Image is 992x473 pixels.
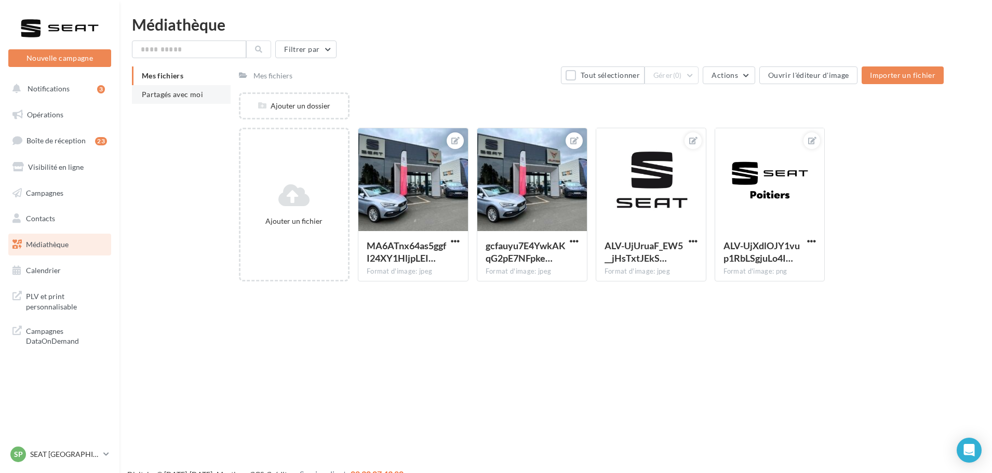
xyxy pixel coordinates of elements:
[6,285,113,316] a: PLV et print personnalisable
[862,66,944,84] button: Importer un fichier
[673,71,682,79] span: (0)
[8,49,111,67] button: Nouvelle campagne
[759,66,857,84] button: Ouvrir l'éditeur d'image
[367,240,446,264] span: MA6ATnx64as5ggfI24XY1HljpLEIy1qCvqaOFzIBr4RjrhRCeThDYGodqVlL-CKPAjtCKghUUoLW4qfFZg=s0
[712,71,738,79] span: Actions
[6,129,113,152] a: Boîte de réception23
[97,85,105,93] div: 3
[95,137,107,145] div: 23
[26,136,86,145] span: Boîte de réception
[6,182,113,204] a: Campagnes
[605,267,698,276] div: Format d'image: jpeg
[6,260,113,281] a: Calendrier
[645,66,699,84] button: Gérer(0)
[142,90,203,99] span: Partagés avec moi
[561,66,644,84] button: Tout sélectionner
[26,289,107,312] span: PLV et print personnalisable
[28,84,70,93] span: Notifications
[723,267,816,276] div: Format d'image: png
[132,17,980,32] div: Médiathèque
[486,240,566,264] span: gcfauyu7E4YwkAKqG2pE7NFpkeECjXFTIud5DNwiiHEdon4jtoRi5kUStsZ2X7MXHhuE_Bq6kw1n2R_Bcw=s0
[6,234,113,255] a: Médiathèque
[28,163,84,171] span: Visibilité en ligne
[6,320,113,350] a: Campagnes DataOnDemand
[6,78,109,100] button: Notifications 3
[703,66,755,84] button: Actions
[240,101,348,111] div: Ajouter un dossier
[26,188,63,197] span: Campagnes
[14,449,23,460] span: SP
[605,240,683,264] span: ALV-UjUruaF_EW5__jHsTxtJEkS4-H9C-d9wgGY2GzluyPPdjNHzEa5k
[26,214,55,223] span: Contacts
[26,266,61,275] span: Calendrier
[26,324,107,346] span: Campagnes DataOnDemand
[486,267,579,276] div: Format d'image: jpeg
[253,71,292,81] div: Mes fichiers
[8,444,111,464] a: SP SEAT [GEOGRAPHIC_DATA]
[6,208,113,229] a: Contacts
[275,40,337,58] button: Filtrer par
[6,156,113,178] a: Visibilité en ligne
[142,71,183,80] span: Mes fichiers
[26,240,69,249] span: Médiathèque
[6,104,113,126] a: Opérations
[957,438,982,463] div: Open Intercom Messenger
[27,110,63,119] span: Opérations
[30,449,99,460] p: SEAT [GEOGRAPHIC_DATA]
[723,240,800,264] span: ALV-UjXdlOJY1vup1RbLSgjuLo4IHAbvfsyIxA9U0_QrM-n3o1vIwTLc
[367,267,460,276] div: Format d'image: jpeg
[245,216,344,226] div: Ajouter un fichier
[870,71,935,79] span: Importer un fichier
